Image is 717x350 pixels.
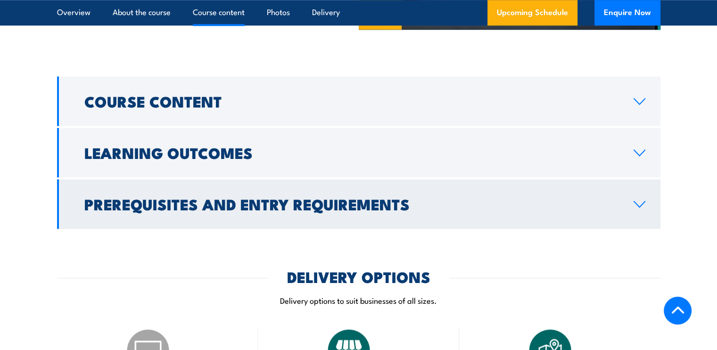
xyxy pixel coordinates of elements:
[84,197,618,210] h2: Prerequisites and Entry Requirements
[57,128,660,177] a: Learning Outcomes
[84,146,618,159] h2: Learning Outcomes
[84,94,618,108] h2: Course Content
[57,179,660,229] a: Prerequisites and Entry Requirements
[287,270,430,283] h2: DELIVERY OPTIONS
[57,295,660,306] p: Delivery options to suit businesses of all sizes.
[57,76,660,126] a: Course Content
